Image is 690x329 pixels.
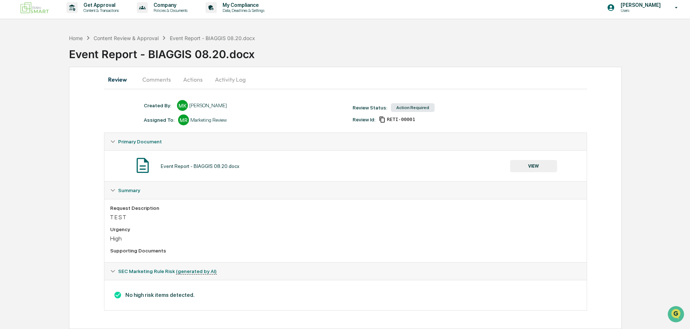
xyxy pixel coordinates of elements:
[217,8,268,13] p: Data, Deadlines & Settings
[69,35,83,41] div: Home
[177,100,188,111] div: MK
[353,117,375,122] div: Review Id:
[209,71,251,88] button: Activity Log
[118,268,217,274] span: SEC Marketing Rule Risk
[190,117,227,123] div: Marketing Review
[178,114,189,125] div: MR
[72,122,87,128] span: Pylon
[353,105,387,111] div: Review Status:
[148,8,191,13] p: Policies & Documents
[144,103,173,108] div: Created By: ‎ ‎
[615,2,664,8] p: [PERSON_NAME]
[104,71,137,88] button: Review
[25,62,91,68] div: We're available if you need us!
[104,133,587,150] div: Primary Document
[4,88,49,101] a: 🖐️Preclearance
[7,15,131,27] p: How can we help?
[7,55,20,68] img: 1746055101610-c473b297-6a78-478c-a979-82029cc54cd1
[52,92,58,98] div: 🗄️
[137,71,177,88] button: Comments
[134,156,152,174] img: Document Icon
[110,291,581,299] h3: No high risk items detected.
[110,214,581,221] div: T E S T
[51,122,87,128] a: Powered byPylon
[78,8,122,13] p: Content & Transactions
[94,35,159,41] div: Content Review & Approval
[144,117,174,123] div: Assigned To:
[104,263,587,280] div: SEC Marketing Rule Risk (generated by AI)
[110,226,581,232] div: Urgency
[118,187,140,193] span: Summary
[170,35,255,41] div: Event Report - BIAGGIS 08.20.docx
[14,105,46,112] span: Data Lookup
[110,205,581,211] div: Request Description
[104,199,587,262] div: Summary
[118,139,162,144] span: Primary Document
[104,71,587,88] div: secondary tabs example
[176,268,217,274] u: (generated by AI)
[615,8,664,13] p: Users
[110,235,581,242] div: High
[510,160,557,172] button: VIEW
[14,91,47,98] span: Preclearance
[78,2,122,8] p: Get Approval
[104,280,587,310] div: SEC Marketing Rule Risk (generated by AI)
[49,88,92,101] a: 🗄️Attestations
[69,42,690,61] div: Event Report - BIAGGIS 08.20.docx
[387,117,415,122] span: 34cde462-a4b7-4943-96bf-59d7949a0a47
[7,92,13,98] div: 🖐️
[177,71,209,88] button: Actions
[148,2,191,8] p: Company
[110,248,581,254] div: Supporting Documents
[161,163,240,169] div: Event Report - BIAGGIS 08.20.docx
[391,103,435,112] div: Action Required
[104,182,587,199] div: Summary
[123,57,131,66] button: Start new chat
[60,91,90,98] span: Attestations
[4,102,48,115] a: 🔎Data Lookup
[667,305,686,325] iframe: Open customer support
[217,2,268,8] p: My Compliance
[25,55,118,62] div: Start new chat
[104,150,587,181] div: Primary Document
[189,103,227,108] div: [PERSON_NAME]
[7,105,13,111] div: 🔎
